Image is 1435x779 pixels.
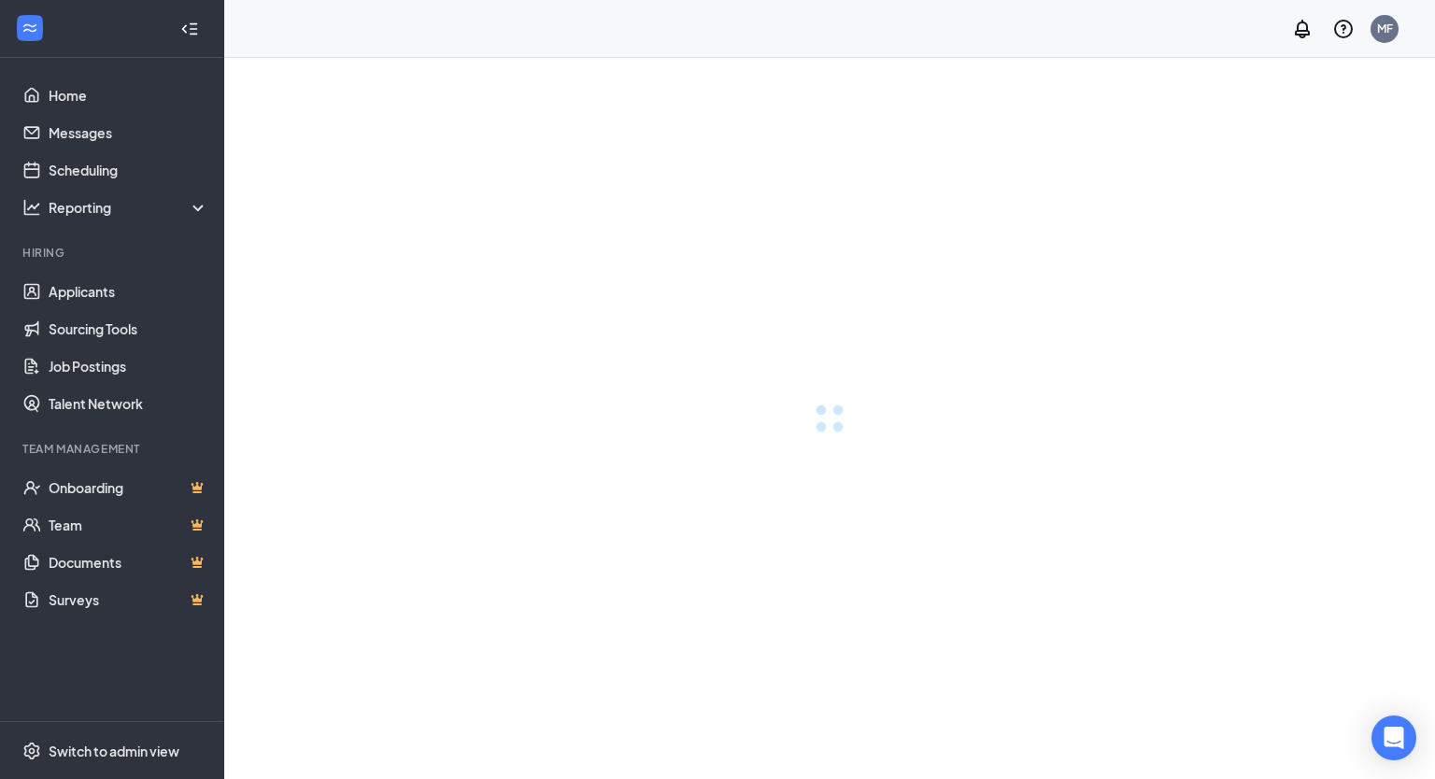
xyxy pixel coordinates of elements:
svg: QuestionInfo [1332,18,1355,40]
svg: Settings [22,742,41,760]
div: Open Intercom Messenger [1371,715,1416,760]
a: Sourcing Tools [49,310,208,347]
div: MF [1377,21,1393,36]
a: Messages [49,114,208,151]
div: Hiring [22,245,205,261]
a: OnboardingCrown [49,469,208,506]
svg: Analysis [22,198,41,217]
svg: Collapse [180,20,199,38]
a: Applicants [49,273,208,310]
a: Talent Network [49,385,208,422]
a: SurveysCrown [49,581,208,618]
svg: WorkstreamLogo [21,19,39,37]
a: DocumentsCrown [49,544,208,581]
a: Scheduling [49,151,208,189]
div: Team Management [22,441,205,457]
div: Reporting [49,198,209,217]
a: Home [49,77,208,114]
a: TeamCrown [49,506,208,544]
svg: Notifications [1291,18,1314,40]
div: Switch to admin view [49,742,179,760]
a: Job Postings [49,347,208,385]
